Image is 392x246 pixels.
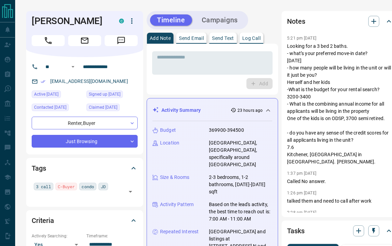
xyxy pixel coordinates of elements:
h1: [PERSON_NAME] [32,15,109,26]
p: 23 hours ago [237,107,263,114]
p: Log Call [242,36,261,41]
span: Active [DATE] [34,91,59,98]
div: Criteria [32,212,138,229]
div: Activity Summary23 hours ago [152,104,272,117]
span: Claimed [DATE] [89,104,117,111]
p: 2:28 pm [DATE] [287,210,316,215]
p: Send Email [179,36,204,41]
h2: Criteria [32,215,54,226]
p: [GEOGRAPHIC_DATA], [GEOGRAPHIC_DATA], specifically around [GEOGRAPHIC_DATA] [209,139,272,168]
a: [EMAIL_ADDRESS][DOMAIN_NAME] [50,78,128,84]
p: Repeated Interest [160,228,199,235]
div: condos.ca [119,19,124,23]
h2: Tags [32,163,46,174]
div: Renter , Buyer [32,117,138,129]
p: Add Note [150,36,171,41]
h2: Notes [287,16,305,27]
p: 2-3 bedrooms, 1-2 bathrooms, [DATE]-[DATE] sqft [209,174,272,195]
p: Budget [160,127,176,134]
div: Just Browsing [32,135,138,148]
span: Message [105,35,138,46]
span: 3 call [36,183,51,190]
span: Contacted [DATE] [34,104,66,111]
div: Tags [32,160,138,177]
button: Timeline [150,14,192,26]
p: Based on the lead's activity, the best time to reach out is: 7:00 AM - 11:00 AM [209,201,272,223]
button: Open [69,63,77,71]
p: Actively Searching: [32,233,83,239]
p: 1:26 pm [DATE] [287,191,316,195]
div: Thu May 29 2025 [32,104,83,113]
p: 369900-394500 [209,127,244,134]
div: Tue Aug 09 2022 [86,90,138,100]
span: Email [68,35,101,46]
span: C-Buyer [58,183,75,190]
p: 1:37 pm [DATE] [287,171,316,176]
p: Send Text [212,36,234,41]
div: Sun Mar 30 2025 [86,104,138,113]
span: Signed up [DATE] [89,91,120,98]
svg: Email Verified [41,79,45,84]
span: Call [32,35,65,46]
div: Mon Aug 11 2025 [32,90,83,100]
button: Open [126,187,135,196]
span: condo [82,183,94,190]
p: Activity Summary [161,107,201,114]
p: Size & Rooms [160,174,190,181]
p: Location [160,139,179,147]
p: Activity Pattern [160,201,194,208]
h2: Tasks [287,225,304,236]
p: 5:21 pm [DATE] [287,36,316,41]
button: Campaigns [195,14,245,26]
p: Timeframe: [86,233,138,239]
span: JD [101,183,106,190]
